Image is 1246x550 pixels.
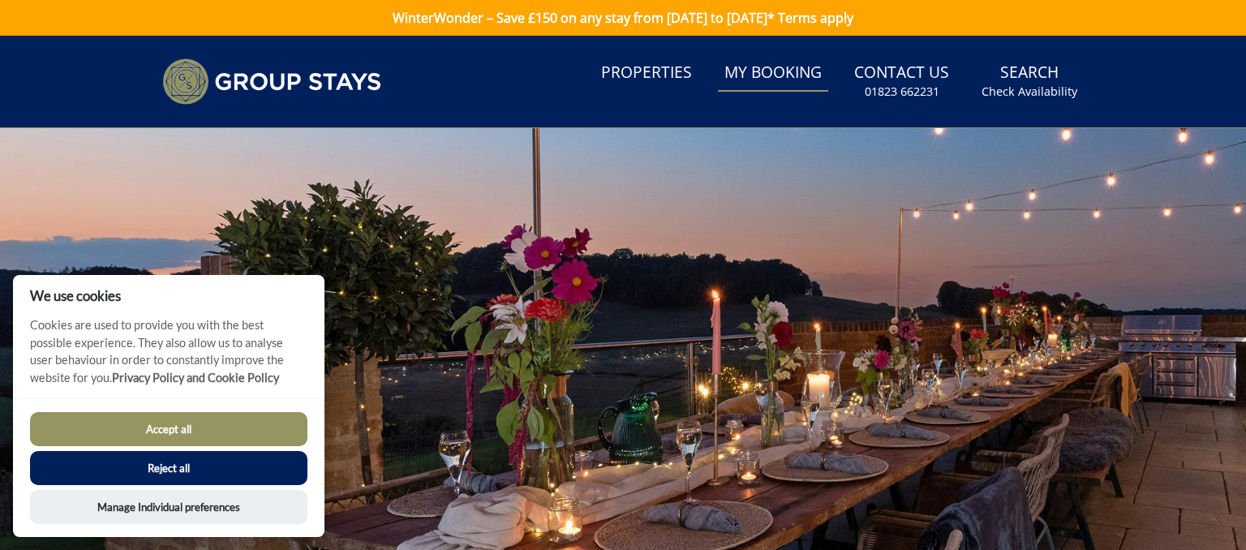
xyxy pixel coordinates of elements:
h2: We use cookies [13,288,324,303]
a: Privacy Policy and Cookie Policy [112,371,279,385]
button: Manage Individual preferences [30,490,307,524]
img: Group Stays [162,58,381,105]
a: My Booking [718,55,828,92]
a: Properties [595,55,698,92]
a: Contact Us01823 662231 [848,55,956,108]
button: Accept all [30,412,307,446]
small: Check Availability [982,84,1077,100]
a: SearchCheck Availability [975,55,1084,108]
small: 01823 662231 [865,84,939,100]
p: Cookies are used to provide you with the best possible experience. They also allow us to analyse ... [13,316,324,398]
button: Reject all [30,451,307,485]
